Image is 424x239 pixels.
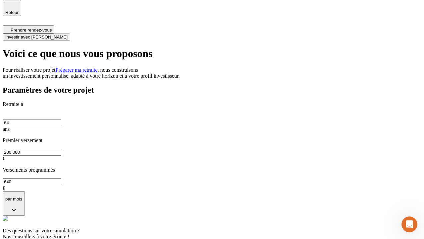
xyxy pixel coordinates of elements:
button: par mois [3,191,25,216]
img: alexis.png [3,216,8,221]
p: Premier versement [3,137,421,143]
a: Préparer ma retraite [56,67,98,73]
span: Des questions sur votre simulation ? [3,228,79,233]
p: par mois [5,197,22,201]
button: Prendre rendez-vous [3,25,54,34]
iframe: Intercom live chat [401,216,417,232]
h1: Voici ce que nous vous proposons [3,47,421,60]
h2: Paramètres de votre projet [3,86,421,95]
p: Retraite à [3,101,421,107]
span: € [3,156,5,161]
span: Investir avec [PERSON_NAME] [5,35,68,40]
span: Retour [5,10,19,15]
span: ans [3,126,10,132]
span: Prendre rendez-vous [11,28,52,33]
span: € [3,185,5,191]
button: Investir avec [PERSON_NAME] [3,34,70,40]
span: , nous construisons [98,67,138,73]
span: un investissement personnalisé, adapté à votre horizon et à votre profil investisseur. [3,73,180,79]
span: Pour réaliser votre projet [3,67,56,73]
p: Versements programmés [3,167,421,173]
